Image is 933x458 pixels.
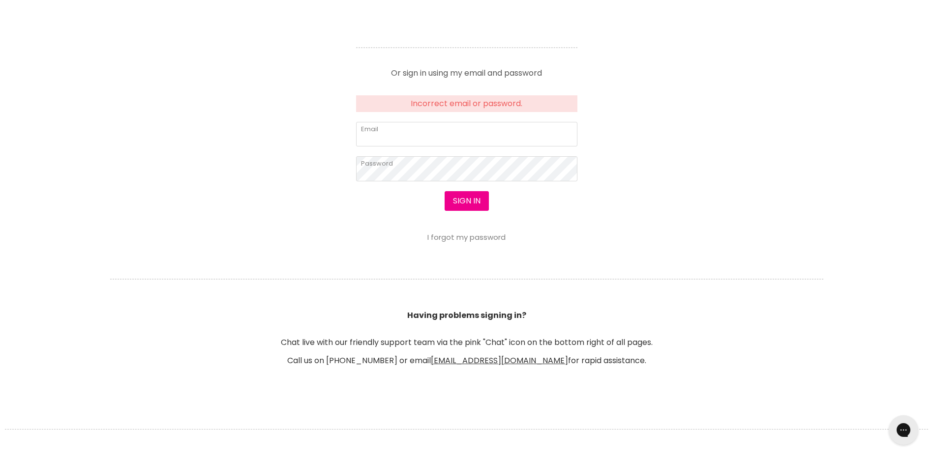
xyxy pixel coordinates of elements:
button: Sign in [445,191,489,211]
iframe: Gorgias live chat messenger [884,412,923,448]
iframe: Social Login Buttons [356,5,577,32]
a: [EMAIL_ADDRESS][DOMAIN_NAME] [431,355,568,366]
a: I forgot my password [427,232,506,242]
header: Chat live with our friendly support team via the pink "Chat" icon on the bottom right of all page... [98,266,836,365]
p: Or sign in using my email and password [356,61,577,77]
li: Incorrect email or password. [362,99,572,108]
b: Having problems signing in? [407,310,526,321]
